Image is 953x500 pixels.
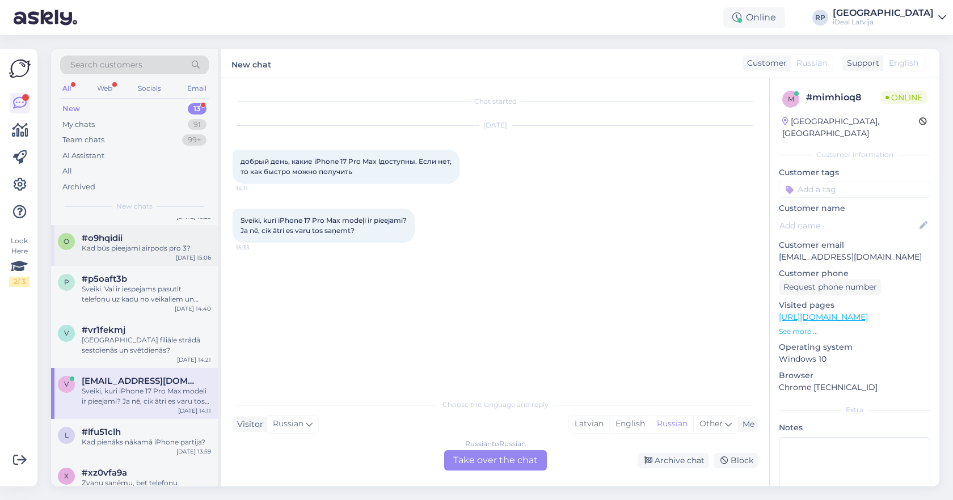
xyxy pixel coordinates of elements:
div: English [609,416,651,433]
span: v [64,380,69,388]
span: #p5oaft3b [82,274,127,284]
div: Russian [651,416,693,433]
div: Chat started [233,96,758,107]
p: Windows 10 [779,353,930,365]
span: Search customers [70,59,142,71]
div: Zvanu saņēmu, bet telefonu nesaņemu 🤷🏼‍♂️ [82,478,211,498]
div: [DATE] [233,120,758,130]
div: Archive chat [638,453,709,468]
div: My chats [62,119,95,130]
p: Customer phone [779,268,930,279]
span: Online [881,91,927,104]
span: p [64,278,69,286]
div: Block [714,453,758,468]
div: # mimhioq8 [806,91,881,104]
div: Choose the language and reply [233,400,758,410]
div: Extra [779,405,930,415]
div: New [62,103,80,115]
div: 91 [188,119,206,130]
span: #vr1fekmj [82,325,125,335]
input: Add name [779,219,917,232]
div: [DATE] 13:59 [176,447,211,456]
div: Visitor [233,418,263,430]
p: Browser [779,370,930,382]
div: 2 / 3 [9,277,29,287]
span: New chats [116,201,153,211]
div: Archived [62,181,95,193]
img: Askly Logo [9,58,31,79]
div: All [60,81,73,96]
div: Socials [136,81,163,96]
div: Look Here [9,236,29,287]
div: [DATE] 14:21 [177,355,211,364]
div: Email [185,81,209,96]
p: Customer tags [779,167,930,179]
p: Customer name [779,202,930,214]
div: 99+ [182,134,206,146]
p: Chrome [TECHNICAL_ID] [779,382,930,393]
p: [EMAIL_ADDRESS][DOMAIN_NAME] [779,251,930,263]
span: Other [699,418,723,429]
span: English [889,57,918,69]
div: [DATE] 14:40 [175,304,211,313]
span: o [64,237,69,245]
div: Kad büs pieejami airpods pro 3? [82,243,211,253]
span: 15:33 [236,243,279,252]
div: [DATE] 14:11 [178,406,211,415]
span: #o9hqidii [82,233,123,243]
div: [GEOGRAPHIC_DATA] [833,9,934,18]
span: Russian [796,57,827,69]
div: Request phone number [779,279,882,295]
div: Customer information [779,150,930,160]
span: Sveiki, kuri iPhone 17 Pro Max modeļi ir pieejami? Ja nē, cik ātri es varu tos saņemt? [241,216,407,235]
div: Take over the chat [444,450,547,471]
div: All [62,166,72,177]
div: Customer [743,57,787,69]
span: x [64,472,69,480]
a: [URL][DOMAIN_NAME] [779,312,868,322]
div: Support [842,57,879,69]
span: #xz0vfa9a [82,468,127,478]
div: Web [95,81,115,96]
span: vs@nkteh.lv [82,376,200,386]
div: 13 [188,103,206,115]
div: iDeal Latvija [833,18,934,27]
p: Notes [779,422,930,434]
div: Latvian [569,416,609,433]
p: Operating system [779,341,930,353]
span: Russian [273,418,303,430]
p: Customer email [779,239,930,251]
span: l [65,431,69,439]
span: v [64,329,69,337]
span: m [788,95,794,103]
div: Me [738,418,754,430]
a: [GEOGRAPHIC_DATA]iDeal Latvija [833,9,946,27]
div: RP [812,10,828,26]
div: AI Assistant [62,150,104,162]
div: Sveiki, kuri iPhone 17 Pro Max modeļi ir pieejami? Ja nē, cik ātri es varu tos saņemt? [82,386,211,406]
p: Visited pages [779,299,930,311]
input: Add a tag [779,181,930,198]
p: See more ... [779,327,930,337]
div: [GEOGRAPHIC_DATA] filiāle strādā sestdienās un svētdienās? [82,335,211,355]
div: Kad pienāks nākamā iPhone partija? [82,437,211,447]
span: 14:11 [236,184,279,193]
span: добрый день, какие iPhone 17 Pro Max lдоступны. Если нет, то как быстро можно получить [241,157,453,176]
div: Team chats [62,134,104,146]
div: Online [723,7,785,28]
div: Sveiki. Vai ir iespejams pasutīt telefonu uz kadu no veikaliem un apmaksu veikt tur ? [82,284,211,304]
div: [DATE] 15:06 [176,253,211,262]
div: [GEOGRAPHIC_DATA], [GEOGRAPHIC_DATA] [782,116,919,139]
span: #lfu51clh [82,427,121,437]
div: Russian to Russian [465,439,526,449]
label: New chat [231,56,271,71]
